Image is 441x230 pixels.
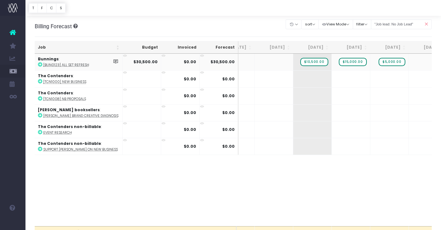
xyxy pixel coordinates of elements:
[222,110,235,116] span: $0.00
[35,87,123,104] td: :
[38,141,101,146] strong: The Contenders non-billable
[184,59,196,64] strong: $0.00
[43,113,118,118] abbr: Collins Brand Creative Diagnosis
[293,41,332,54] th: Oct 25: activate to sort column ascending
[184,127,196,132] strong: $0.00
[184,76,196,82] strong: $0.00
[38,124,101,129] strong: The Contenders non-billable
[43,147,118,152] abbr: Support toby on new business
[38,3,47,13] button: F
[339,58,367,66] span: wayahead Sales Forecast Item
[379,58,405,66] span: wayahead Sales Forecast Item
[300,58,328,66] span: wayahead Sales Forecast Item
[56,3,66,13] button: S
[301,19,319,29] button: sort
[38,107,100,112] strong: [PERSON_NAME] booksellers
[184,110,196,115] strong: $0.00
[133,59,158,64] strong: $30,500.00
[222,144,235,149] span: $0.00
[43,97,86,101] abbr: [TCN1008] NB Proposals
[35,121,123,138] td: :
[332,41,370,54] th: Nov 25: activate to sort column ascending
[43,63,89,67] abbr: [BUN0123] All Set Refresh
[35,23,72,30] span: Billing Forecast
[35,41,123,54] th: Job: activate to sort column ascending
[123,41,161,54] th: Budget
[35,104,123,121] td: :
[35,70,123,87] td: :
[38,90,73,96] strong: The Contenders
[184,144,196,149] strong: $0.00
[35,138,123,155] td: :
[210,59,235,65] span: $30,500.00
[29,3,38,13] button: T
[353,19,371,29] button: filter
[38,73,73,78] strong: The Contenders
[222,93,235,99] span: $0.00
[35,54,123,70] td: :
[222,76,235,82] span: $0.00
[255,41,293,54] th: Sep 25: activate to sort column ascending
[370,41,409,54] th: Dec 25: activate to sort column ascending
[184,93,196,98] strong: $0.00
[43,130,72,135] abbr: Event research
[161,41,200,54] th: Invoiced
[371,19,432,29] input: Search...
[29,3,66,13] div: Vertical button group
[200,41,238,54] th: Forecast
[318,19,353,29] button: View Mode
[8,217,18,227] img: images/default_profile_image.png
[46,3,57,13] button: C
[38,56,59,62] strong: Bunnings
[222,127,235,132] span: $0.00
[43,79,86,84] abbr: [TCN1000] New Business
